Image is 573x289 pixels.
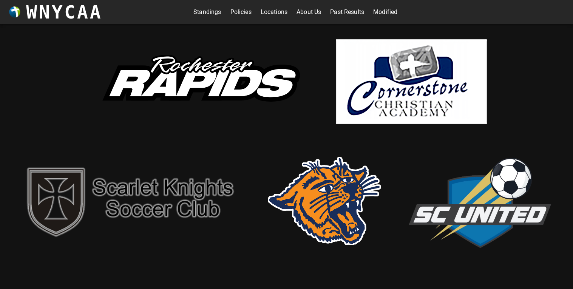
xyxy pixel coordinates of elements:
img: cornerstone.png [336,39,487,124]
img: rsd.png [268,157,381,245]
a: About Us [297,6,321,18]
img: wnycaaBall.png [9,6,20,18]
img: scUnited.png [404,150,555,253]
a: Policies [230,6,252,18]
img: sk.png [19,160,245,242]
a: Locations [261,6,287,18]
a: Modified [373,6,397,18]
img: rapids.svg [86,40,313,124]
h3: WNYCAA [26,2,102,23]
a: Past Results [330,6,364,18]
a: Standings [193,6,221,18]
